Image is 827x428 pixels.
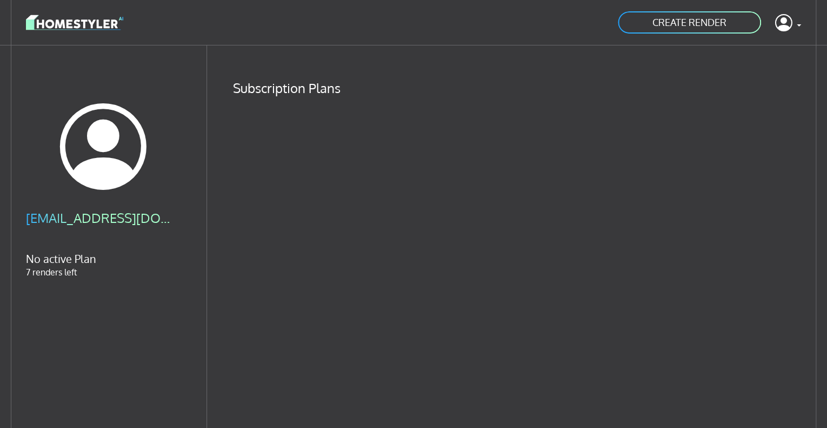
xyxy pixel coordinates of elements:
[26,252,181,266] h5: No active Plan
[26,13,123,32] img: logo-3de290ba35641baa71223ecac5eacb59cb85b4c7fdf211dc9aaecaaee71ea2f8.svg
[26,210,181,226] h4: [EMAIL_ADDRESS][DOMAIN_NAME]
[26,210,181,279] div: 7 renders left
[617,10,762,35] a: CREATE RENDER
[233,80,802,96] h4: Subscription Plans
